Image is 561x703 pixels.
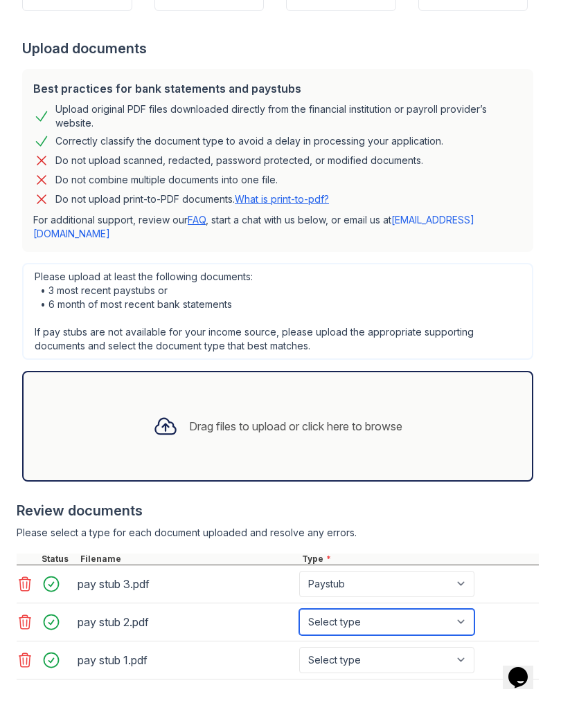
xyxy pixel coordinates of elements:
div: Please upload at least the following documents: • 3 most recent paystubs or • 6 month of most rec... [22,263,533,360]
div: Type [299,554,539,565]
p: Do not upload print-to-PDF documents. [55,192,329,206]
a: [EMAIL_ADDRESS][DOMAIN_NAME] [33,214,474,239]
div: Status [39,554,78,565]
div: Upload original PDF files downloaded directly from the financial institution or payroll provider’... [55,102,522,130]
div: Drag files to upload or click here to browse [189,418,402,435]
div: pay stub 1.pdf [78,649,294,671]
div: pay stub 3.pdf [78,573,294,595]
div: Correctly classify the document type to avoid a delay in processing your application. [55,133,443,149]
div: Do not upload scanned, redacted, password protected, or modified documents. [55,152,423,169]
div: Filename [78,554,299,565]
a: What is print-to-pdf? [235,193,329,205]
div: Review documents [17,501,539,520]
div: pay stub 2.pdf [78,611,294,633]
iframe: chat widget [503,648,547,689]
div: Do not combine multiple documents into one file. [55,172,278,188]
a: FAQ [188,214,206,226]
p: For additional support, review our , start a chat with us below, or email us at [33,213,522,241]
div: Best practices for bank statements and paystubs [33,80,522,97]
div: Please select a type for each document uploaded and resolve any errors. [17,526,539,540]
div: Upload documents [22,39,539,58]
